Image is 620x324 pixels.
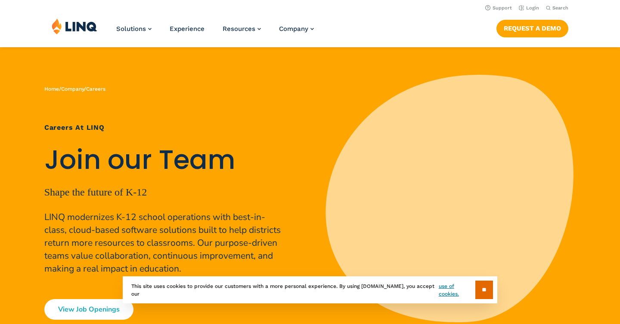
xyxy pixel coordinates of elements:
a: Request a Demo [496,20,568,37]
a: Company [61,86,84,92]
a: Resources [223,25,261,33]
span: Search [552,5,568,11]
span: / / [44,86,105,92]
a: Company [279,25,314,33]
span: Company [279,25,308,33]
a: use of cookies. [439,282,475,298]
div: This site uses cookies to provide our customers with a more personal experience. By using [DOMAIN... [123,276,497,303]
button: Open Search Bar [546,5,568,11]
span: Solutions [116,25,146,33]
h2: Join our Team [44,145,285,175]
a: Login [519,5,539,11]
a: Support [485,5,512,11]
nav: Button Navigation [496,18,568,37]
img: LINQ | K‑12 Software [52,18,97,34]
a: Home [44,86,59,92]
h1: Careers at LINQ [44,122,285,133]
a: Solutions [116,25,152,33]
span: Resources [223,25,255,33]
p: Shape the future of K-12 [44,184,285,200]
nav: Primary Navigation [116,18,314,46]
p: LINQ modernizes K-12 school operations with best-in-class, cloud-based software solutions built t... [44,211,285,275]
a: Experience [170,25,205,33]
span: Careers [86,86,105,92]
